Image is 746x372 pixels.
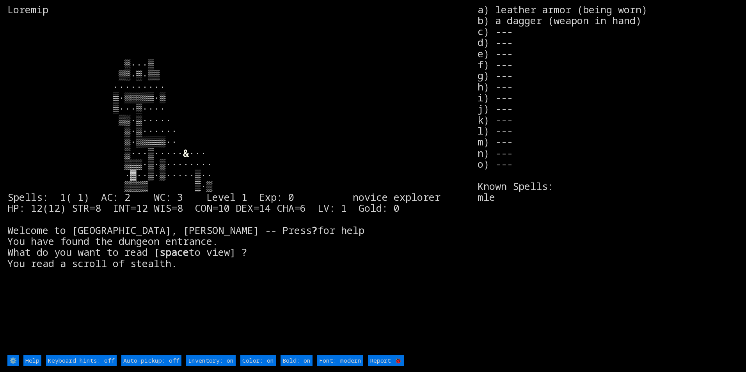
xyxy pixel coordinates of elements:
input: Font: modern [317,355,363,366]
input: ⚙️ [7,355,19,366]
input: Color: on [240,355,276,366]
b: space [160,245,189,259]
stats: a) leather armor (being worn) b) a dagger (weapon in hand) c) --- d) --- e) --- f) --- g) --- h) ... [478,4,739,354]
input: Bold: on [281,355,313,366]
input: Inventory: on [186,355,236,366]
input: Auto-pickup: off [121,355,181,366]
larn: Loremip ▒···▒ ▒▒·▒·▒▒ ········· ▒·▒▒▒▒▒·▒ ▒···▒···· ▒▒·▒····· ▒·▒······ ▒·▒▒▒▒▒·· ▒···▒····· ··· ... [7,4,478,354]
input: Keyboard hints: off [46,355,117,366]
input: Report 🐞 [368,355,404,366]
input: Help [23,355,41,366]
b: ? [312,223,318,237]
font: & [183,146,189,159]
